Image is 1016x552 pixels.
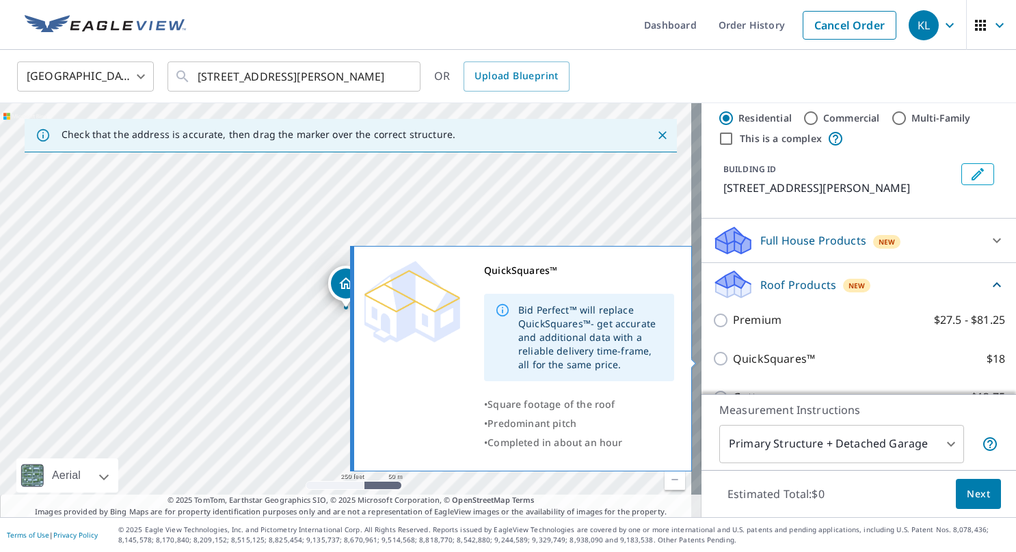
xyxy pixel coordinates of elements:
span: © 2025 TomTom, Earthstar Geographics SIO, © 2025 Microsoft Corporation, © [168,495,535,506]
button: Close [654,126,671,144]
a: OpenStreetMap [452,495,509,505]
img: Premium [364,261,460,343]
p: BUILDING ID [723,163,776,175]
span: Next [967,486,990,503]
a: Upload Blueprint [464,61,569,92]
p: QuickSquares™ [733,350,815,368]
p: $27.5 - $81.25 [934,312,1005,329]
p: $18 [987,350,1005,368]
div: • [484,395,674,414]
div: Aerial [48,458,85,493]
p: Full House Products [760,232,866,249]
a: Terms of Use [7,530,49,540]
a: Current Level 17, Zoom Out [665,469,685,490]
span: Predominant pitch [487,417,576,430]
div: Full House ProductsNew [712,224,1005,257]
span: Square footage of the roof [487,398,615,411]
p: | [7,531,98,539]
p: Gutter [733,389,768,406]
div: Primary Structure + Detached Garage [719,425,964,463]
input: Search by address or latitude-longitude [198,57,392,96]
div: • [484,414,674,433]
label: This is a complex [740,132,822,146]
p: [STREET_ADDRESS][PERSON_NAME] [723,180,956,196]
div: OR [434,61,570,92]
span: New [879,236,896,247]
p: $13.75 [971,389,1005,406]
span: Your report will include the primary structure and a detached garage if one exists. [982,436,998,452]
a: Terms [512,495,535,505]
p: Check that the address is accurate, then drag the marker over the correct structure. [62,128,455,141]
div: Dropped pin, building 1, Residential property, 827 Wallace Ave Indianapolis, IN 46201 [328,266,364,308]
div: [GEOGRAPHIC_DATA] [17,57,154,96]
span: Completed in about an hour [487,436,622,449]
a: Privacy Policy [53,530,98,540]
div: KL [909,10,939,40]
div: QuickSquares™ [484,261,674,280]
div: Bid Perfect™ will replace QuickSquares™- get accurate and additional data with a reliable deliver... [518,298,663,377]
button: Edit building 1 [961,163,994,185]
p: Premium [733,312,781,329]
div: Roof ProductsNew [712,268,1005,301]
label: Commercial [823,111,880,125]
span: Upload Blueprint [474,68,558,85]
p: Measurement Instructions [719,402,998,418]
p: Roof Products [760,277,836,293]
p: Estimated Total: $0 [717,479,835,509]
div: • [484,433,674,452]
button: Next [956,479,1001,510]
span: New [848,280,866,291]
label: Residential [738,111,792,125]
div: Aerial [16,458,118,493]
img: EV Logo [25,15,186,36]
label: Multi-Family [911,111,971,125]
p: © 2025 Eagle View Technologies, Inc. and Pictometry International Corp. All Rights Reserved. Repo... [118,525,1009,545]
a: Cancel Order [803,11,896,40]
